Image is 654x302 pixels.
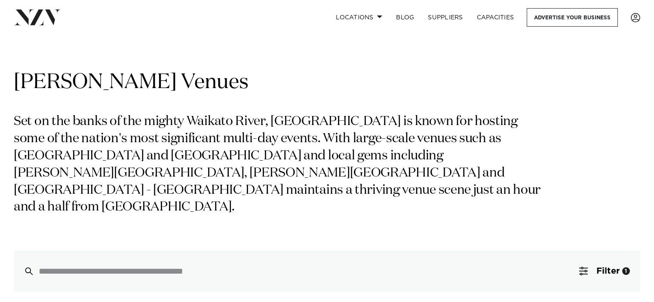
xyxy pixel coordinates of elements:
p: Set on the banks of the mighty Waikato River, [GEOGRAPHIC_DATA] is known for hosting some of the ... [14,113,545,216]
span: Filter [596,267,620,275]
h1: [PERSON_NAME] Venues [14,69,640,96]
a: SUPPLIERS [421,8,470,27]
button: Filter1 [569,250,640,292]
img: nzv-logo.png [14,9,61,25]
a: Advertise your business [527,8,618,27]
a: Locations [329,8,389,27]
a: BLOG [389,8,421,27]
a: Capacities [470,8,521,27]
div: 1 [622,267,630,275]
